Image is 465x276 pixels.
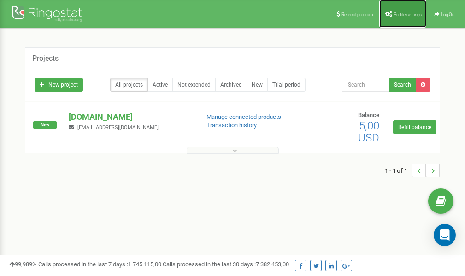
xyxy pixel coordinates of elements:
[32,54,59,63] h5: Projects
[215,78,247,92] a: Archived
[9,261,37,268] span: 99,989%
[341,12,373,17] span: Referral program
[35,78,83,92] a: New project
[434,224,456,246] div: Open Intercom Messenger
[441,12,456,17] span: Log Out
[358,112,379,118] span: Balance
[206,113,281,120] a: Manage connected products
[33,121,57,129] span: New
[38,261,161,268] span: Calls processed in the last 7 days :
[389,78,416,92] button: Search
[147,78,173,92] a: Active
[128,261,161,268] u: 1 745 115,00
[247,78,268,92] a: New
[393,120,436,134] a: Refill balance
[256,261,289,268] u: 7 382 453,00
[77,124,159,130] span: [EMAIL_ADDRESS][DOMAIN_NAME]
[163,261,289,268] span: Calls processed in the last 30 days :
[385,154,440,187] nav: ...
[206,122,257,129] a: Transaction history
[342,78,389,92] input: Search
[358,119,379,144] span: 5,00 USD
[267,78,306,92] a: Trial period
[69,111,191,123] p: [DOMAIN_NAME]
[394,12,422,17] span: Profile settings
[172,78,216,92] a: Not extended
[110,78,148,92] a: All projects
[385,164,412,177] span: 1 - 1 of 1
